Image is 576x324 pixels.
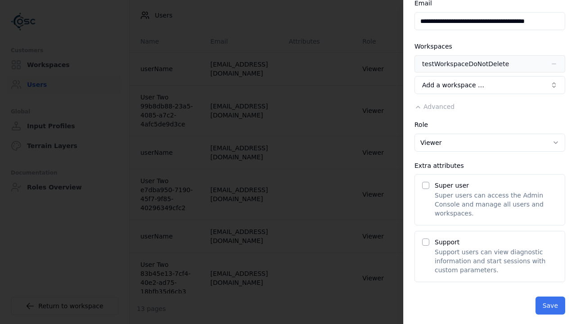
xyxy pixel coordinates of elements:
p: Super users can access the Admin Console and manage all users and workspaces. [435,191,558,218]
div: testWorkspaceDoNotDelete [422,59,509,68]
label: Workspaces [414,43,452,50]
div: Extra attributes [414,162,565,169]
label: Support [435,238,459,246]
span: Add a workspace … [422,81,484,90]
p: Support users can view diagnostic information and start sessions with custom parameters. [435,247,558,274]
span: Advanced [423,103,454,110]
label: Role [414,121,428,128]
button: Save [535,297,565,315]
button: Advanced [414,102,454,111]
label: Super user [435,182,469,189]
